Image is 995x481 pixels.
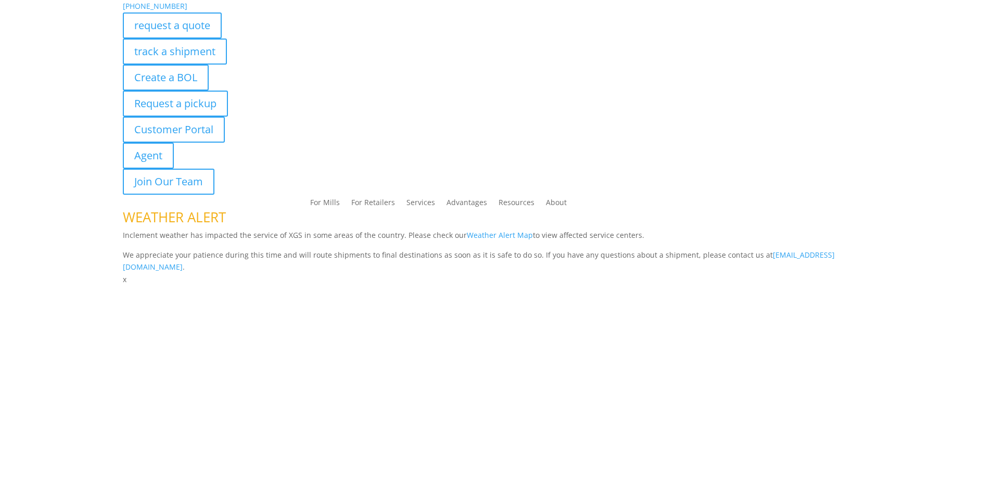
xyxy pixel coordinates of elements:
a: Create a BOL [123,65,209,91]
a: About [546,199,567,210]
a: Services [406,199,435,210]
a: Customer Portal [123,117,225,143]
a: Weather Alert Map [467,230,533,240]
a: [PHONE_NUMBER] [123,1,187,11]
p: Complete the form below and a member of our team will be in touch within 24 hours. [123,307,872,319]
a: For Mills [310,199,340,210]
h1: Contact Us [123,286,872,307]
p: Inclement weather has impacted the service of XGS in some areas of the country. Please check our ... [123,229,872,249]
a: Request a pickup [123,91,228,117]
p: We appreciate your patience during this time and will route shipments to final destinations as so... [123,249,872,274]
a: Agent [123,143,174,169]
a: For Retailers [351,199,395,210]
a: Resources [499,199,534,210]
a: track a shipment [123,39,227,65]
a: request a quote [123,12,222,39]
span: WEATHER ALERT [123,208,226,226]
a: Join Our Team [123,169,214,195]
p: x [123,273,872,286]
a: Advantages [447,199,487,210]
